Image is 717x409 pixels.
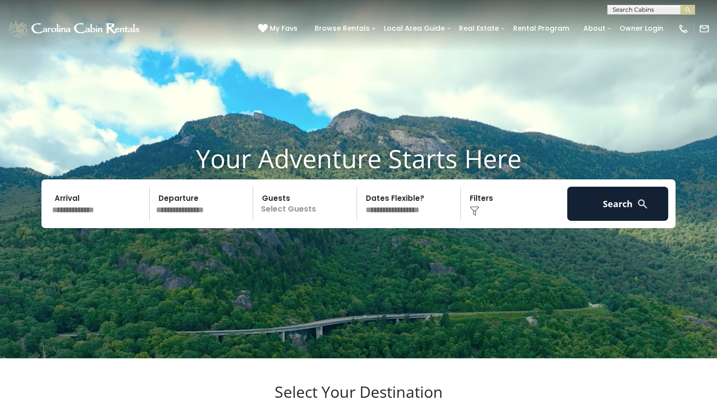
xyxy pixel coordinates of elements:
[678,23,689,34] img: phone-regular-white.png
[379,21,450,36] a: Local Area Guide
[578,21,610,36] a: About
[7,19,142,39] img: White-1-1-2.png
[258,23,300,34] a: My Favs
[508,21,574,36] a: Rental Program
[567,187,668,221] button: Search
[699,23,710,34] img: mail-regular-white.png
[637,198,649,210] img: search-regular-white.png
[615,21,668,36] a: Owner Login
[256,187,357,221] p: Select Guests
[310,21,375,36] a: Browse Rentals
[454,21,504,36] a: Real Estate
[7,143,710,174] h1: Your Adventure Starts Here
[470,206,479,216] img: filter--v1.png
[270,23,298,34] span: My Favs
